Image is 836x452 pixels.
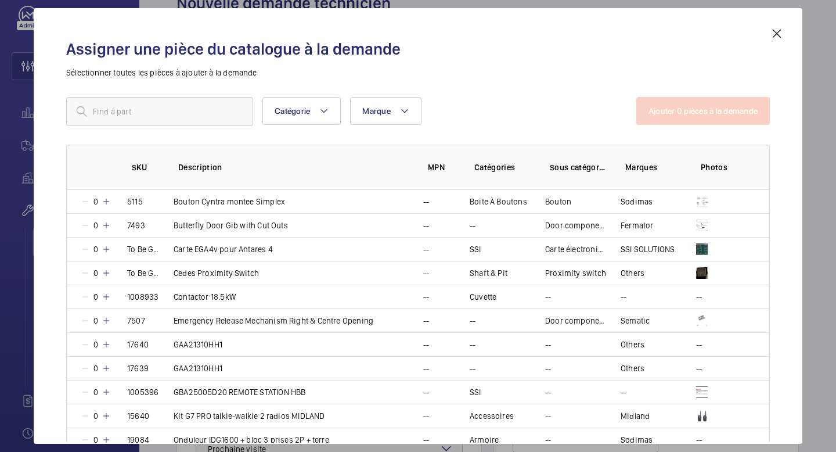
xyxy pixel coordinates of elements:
[423,410,429,422] p: --
[545,220,607,231] p: Door components
[423,386,429,398] p: --
[127,220,145,231] p: 7493
[90,196,102,207] p: 0
[178,162,409,173] p: Description
[625,162,682,173] p: Marques
[174,339,222,350] p: GAA21310HH1
[545,291,551,303] p: --
[90,291,102,303] p: 0
[132,162,160,173] p: SKU
[636,97,770,125] button: Ajouter 0 pièces à la demande
[423,315,429,327] p: --
[696,434,702,446] p: --
[423,243,429,255] p: --
[262,97,341,125] button: Catégorie
[701,162,746,173] p: Photos
[174,315,373,327] p: Emergency Release Mechanism Right & Centre Opening
[127,386,158,398] p: 1005396
[696,220,708,231] img: 5O8BYpR-rheKcKMWv498QdRmVVCFLkcR-0rVq8VlFK5iaEb5.png
[621,386,626,398] p: --
[621,434,653,446] p: Sodimas
[127,267,160,279] p: To Be Generated
[470,243,481,255] p: SSI
[90,243,102,255] p: 0
[90,410,102,422] p: 0
[90,339,102,350] p: 0
[696,291,702,303] p: --
[550,162,607,173] p: Sous catégories
[174,410,325,422] p: Kit G7 PRO talkie-walkie 2 radios MIDLAND
[545,410,551,422] p: --
[545,243,607,255] p: Carte électronique
[696,339,702,350] p: --
[696,410,708,422] img: kk3TmbOYGquXUPLvN6SdosqAc-8_aV5Jaaivo0a5V83nLE68.png
[621,315,650,327] p: Sematic
[621,243,675,255] p: SSI SOLUTIONS
[545,363,551,374] p: --
[470,386,481,398] p: SSI
[90,363,102,374] p: 0
[66,67,770,78] p: Sélectionner toutes les pièces à ajouter à la demande
[423,291,429,303] p: --
[696,267,708,279] img: h6SP9JDxqz0TF0uNc_qScYnGn9iDrft9w6giWp_-A4GSVAru.png
[470,434,499,446] p: Armoire
[174,196,285,207] p: Bouton Cyntra montee Simplex
[174,243,273,255] p: Carte EGA4v pour Antares 4
[127,363,149,374] p: 17639
[66,38,770,60] h2: Assigner une pièce du catalogue à la demande
[423,434,429,446] p: --
[470,291,496,303] p: Cuvette
[696,386,708,398] img: tAslpmMaGVarH-ItsnIgCEYEQz4qM11pPSp5BVkrO3V6mnZg.png
[621,196,653,207] p: Sodimas
[127,434,149,446] p: 19084
[350,97,421,125] button: Marque
[621,220,653,231] p: Fermator
[90,315,102,327] p: 0
[470,315,475,327] p: --
[545,267,606,279] p: Proximity switch
[127,410,149,422] p: 15640
[423,196,429,207] p: --
[470,196,527,207] p: Boite À Boutons
[174,267,259,279] p: Cedes Proximity Switch
[696,363,702,374] p: --
[470,339,475,350] p: --
[127,196,143,207] p: 5115
[696,315,708,327] img: iDiDZI9L968JTgxBhqAA3GXtu6eyozIi-QdPokduLd3zVz3_.jpeg
[423,363,429,374] p: --
[621,410,650,422] p: Midland
[545,434,551,446] p: --
[174,434,329,446] p: Onduleur IDG1600 + bloc 3 prises 2P + terre
[174,291,236,303] p: Contactor 18.5kW
[423,220,429,231] p: --
[545,339,551,350] p: --
[621,363,644,374] p: Others
[545,315,607,327] p: Door components
[423,267,429,279] p: --
[362,106,391,116] span: Marque
[174,363,222,374] p: GAA21310HH1
[621,267,644,279] p: Others
[696,243,708,255] img: CJZ0Zc2bG8man2BcogYjG4QBt03muVoJM3XzIlbM4XRvMfr7.png
[275,106,310,116] span: Catégorie
[127,339,149,350] p: 17640
[174,386,305,398] p: GBA25005D20 REMOTE STATION HBB
[474,162,531,173] p: Catégories
[90,434,102,446] p: 0
[696,196,708,207] img: g3a49nfdYcSuQfseZNAG9Il-olRDJnLUGo71PhoUjj9uzZrS.png
[90,386,102,398] p: 0
[90,220,102,231] p: 0
[90,267,102,279] p: 0
[621,291,626,303] p: --
[470,220,475,231] p: --
[621,339,644,350] p: Others
[428,162,456,173] p: MPN
[545,386,551,398] p: --
[66,97,253,126] input: Find a part
[127,315,145,327] p: 7507
[470,363,475,374] p: --
[470,410,514,422] p: Accessoires
[545,196,571,207] p: Bouton
[127,291,158,303] p: 1008933
[423,339,429,350] p: --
